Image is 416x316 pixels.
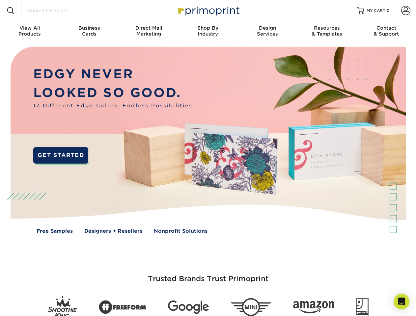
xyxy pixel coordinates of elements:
div: Industry [178,25,237,37]
div: Open Intercom Messenger [394,294,409,309]
img: Goodwill [356,298,369,316]
span: Contact [357,25,416,31]
div: & Support [357,25,416,37]
a: Designers + Resellers [84,227,142,235]
a: Nonprofit Solutions [154,227,208,235]
span: 17 Different Edge Colors. Endless Possibilities. [33,102,195,110]
span: Business [59,25,119,31]
a: Free Samples [37,227,73,235]
a: DesignServices [238,21,297,42]
span: Resources [297,25,356,31]
div: & Templates [297,25,356,37]
a: Direct MailMarketing [119,21,178,42]
iframe: Google Customer Reviews [2,296,56,314]
img: Google [168,301,209,314]
span: MY CART [367,8,385,13]
a: GET STARTED [33,147,88,164]
input: SEARCH PRODUCTS..... [27,7,91,14]
a: Resources& Templates [297,21,356,42]
div: Marketing [119,25,178,37]
a: BusinessCards [59,21,119,42]
p: EDGY NEVER [33,65,195,84]
span: Direct Mail [119,25,178,31]
h3: Trusted Brands Trust Primoprint [15,259,401,291]
div: Services [238,25,297,37]
span: Design [238,25,297,31]
span: Shop By [178,25,237,31]
div: Cards [59,25,119,37]
p: LOOKED SO GOOD. [33,84,195,102]
a: Contact& Support [357,21,416,42]
img: Amazon [293,301,334,314]
img: Primoprint [175,3,241,17]
a: Shop ByIndustry [178,21,237,42]
span: 0 [387,8,390,13]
